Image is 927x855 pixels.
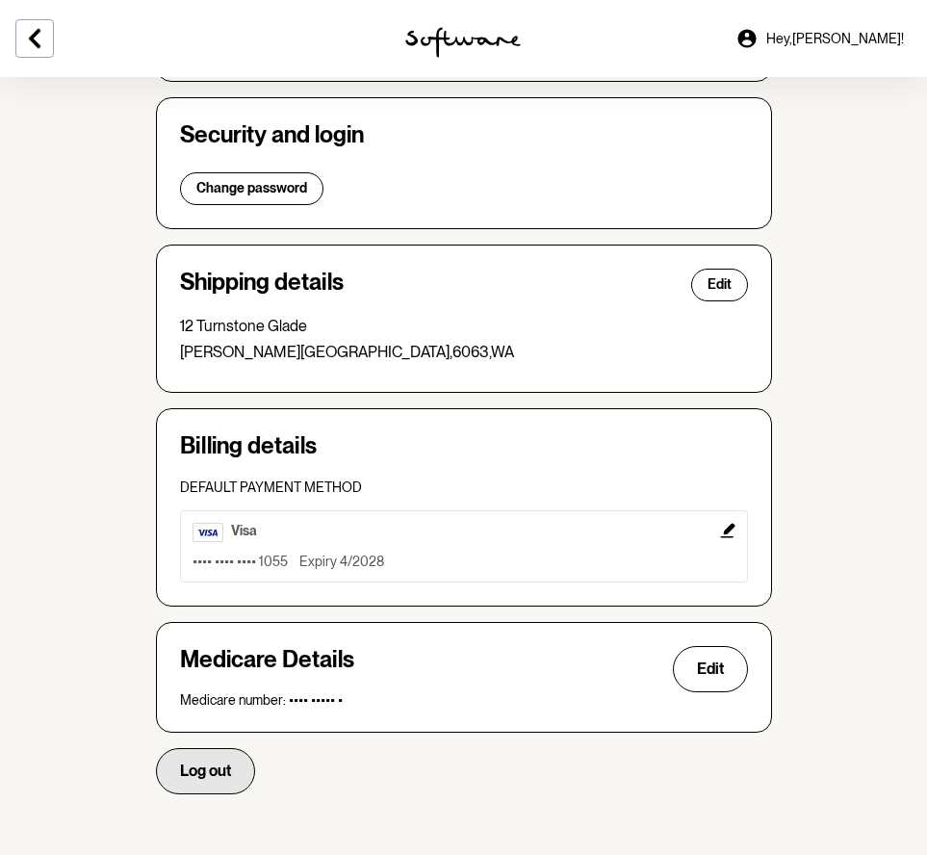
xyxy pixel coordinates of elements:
[766,31,904,47] span: Hey, [PERSON_NAME] !
[180,269,344,301] h4: Shipping details
[180,432,748,460] h4: Billing details
[724,15,915,62] a: Hey,[PERSON_NAME]!
[231,523,257,538] span: visa
[180,172,323,205] button: Change password
[193,554,288,570] p: •••• •••• •••• 1055
[180,121,748,149] h4: Security and login
[180,479,362,495] span: Default payment method
[180,646,354,692] h4: Medicare Details
[180,762,231,780] span: Log out
[180,510,748,583] button: Edit
[697,660,724,678] span: Edit
[196,180,307,196] span: Change password
[193,523,223,542] img: visa.d90d5dc0c0c428db6ba0.webp
[405,27,521,58] img: software logo
[180,343,748,361] p: [PERSON_NAME][GEOGRAPHIC_DATA] , 6063 , WA
[708,276,732,293] span: Edit
[180,692,748,709] p: Medicare number: •••• ••••• •
[673,646,748,692] button: Edit
[299,554,384,570] p: Expiry 4/2028
[156,748,255,794] button: Log out
[180,317,748,335] p: 12 Turnstone Glade
[691,269,748,301] button: Edit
